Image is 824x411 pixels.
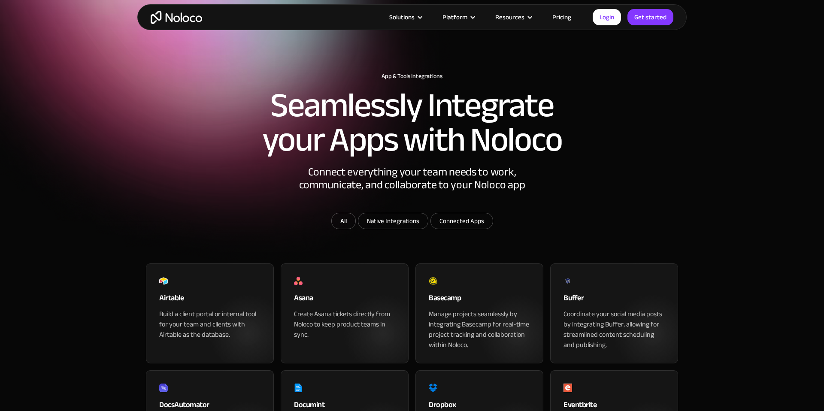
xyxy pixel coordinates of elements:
[379,12,432,23] div: Solutions
[146,263,274,363] a: AirtableBuild a client portal or internal tool for your team and clients with Airtable as the dat...
[542,12,582,23] a: Pricing
[593,9,621,25] a: Login
[294,309,395,340] div: Create Asana tickets directly from Noloco to keep product teams in sync.
[262,88,562,157] h2: Seamlessly Integrate your Apps with Noloco
[331,213,356,229] a: All
[495,12,524,23] div: Resources
[442,12,467,23] div: Platform
[550,263,678,363] a: BufferCoordinate your social media posts by integrating Buffer, allowing for streamlined content ...
[283,166,541,213] div: Connect everything your team needs to work, communicate, and collaborate to your Noloco app
[159,292,261,309] div: Airtable
[485,12,542,23] div: Resources
[563,309,665,350] div: Coordinate your social media posts by integrating Buffer, allowing for streamlined content schedu...
[627,9,673,25] a: Get started
[432,12,485,23] div: Platform
[151,11,202,24] a: home
[159,309,261,340] div: Build a client portal or internal tool for your team and clients with Airtable as the database.
[281,263,409,363] a: AsanaCreate Asana tickets directly from Noloco to keep product teams in sync.
[429,292,530,309] div: Basecamp
[294,292,395,309] div: Asana
[240,213,584,231] form: Email Form
[563,292,665,309] div: Buffer
[429,309,530,350] div: Manage projects seamlessly by integrating Basecamp for real-time project tracking and collaborati...
[389,12,415,23] div: Solutions
[415,263,543,363] a: BasecampManage projects seamlessly by integrating Basecamp for real-time project tracking and col...
[146,73,678,80] h1: App & Tools Integrations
